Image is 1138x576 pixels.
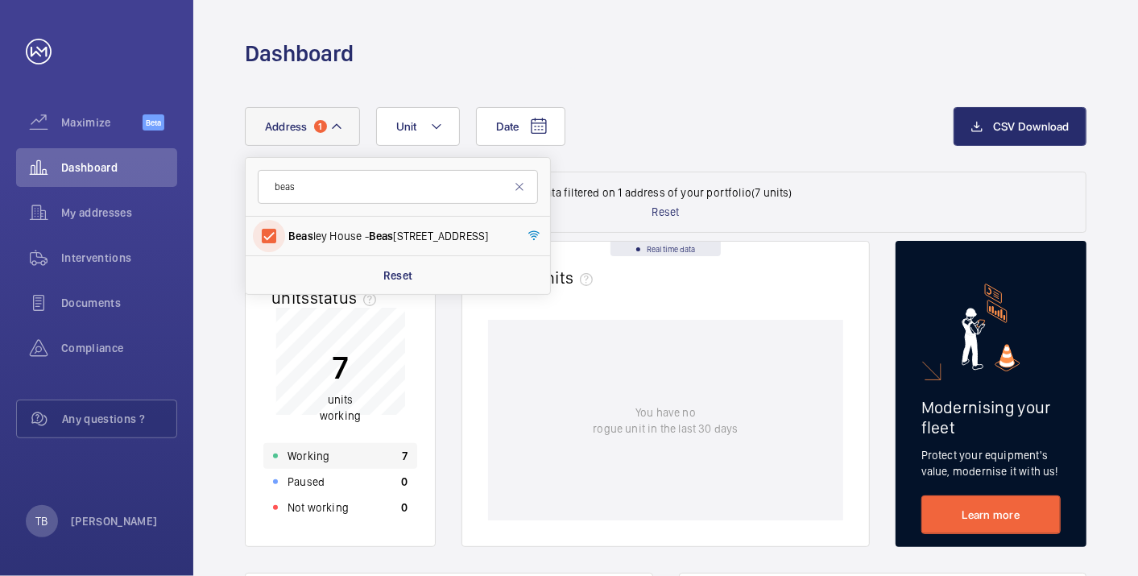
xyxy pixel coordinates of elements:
span: Unit [396,120,417,133]
p: 7 [402,448,408,464]
p: Protect your equipment's value, modernise it with us! [921,447,1061,479]
span: Interventions [61,250,177,266]
span: ley House - [STREET_ADDRESS] [288,228,510,244]
span: Dashboard [61,160,177,176]
span: Beta [143,114,164,131]
span: My addresses [61,205,177,221]
span: units [536,267,600,288]
p: Reset [383,267,413,284]
button: Address1 [245,107,360,146]
button: CSV Download [954,107,1086,146]
span: CSV Download [993,120,1070,133]
button: Unit [376,107,460,146]
h1: Dashboard [245,39,354,68]
span: Beas [369,230,394,242]
p: units [320,392,361,425]
p: Reset [652,204,680,220]
span: Compliance [61,340,177,356]
p: 0 [401,474,408,490]
p: You have no rogue unit in the last 30 days [593,404,738,437]
div: Real time data [610,242,721,256]
span: 1 [314,120,327,133]
p: TB [35,513,48,529]
p: Paused [288,474,325,490]
span: status [310,288,383,308]
a: Learn more [921,495,1061,534]
img: marketing-card.svg [962,284,1020,371]
span: Maximize [61,114,143,131]
p: Data filtered on 1 address of your portfolio (7 units) [539,184,792,201]
span: Date [496,120,519,133]
span: Beas [288,230,313,242]
button: Date [476,107,565,146]
p: Not working [288,499,349,516]
span: Any questions ? [62,411,176,427]
h2: Modernising your fleet [921,397,1061,437]
p: 7 [320,348,361,388]
p: 0 [401,499,408,516]
span: working [320,410,361,423]
p: [PERSON_NAME] [71,513,158,529]
p: Working [288,448,329,464]
span: Address [265,120,308,133]
span: Documents [61,295,177,311]
input: Search by address [258,170,538,204]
